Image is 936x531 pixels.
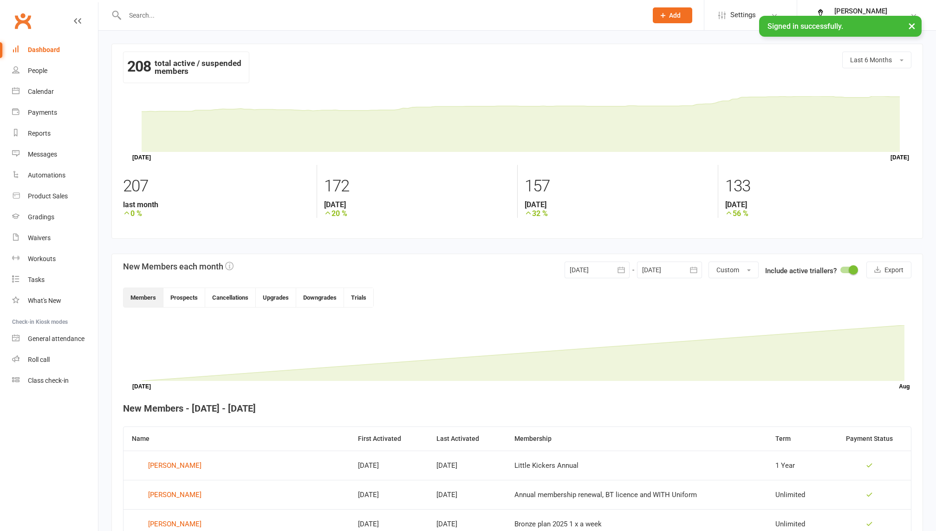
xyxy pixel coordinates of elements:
button: Prospects [163,288,205,307]
div: Automations [28,171,65,179]
a: Roll call [12,349,98,370]
th: First Activated [350,427,428,451]
a: People [12,60,98,81]
a: [PERSON_NAME] [132,517,341,531]
th: Name [123,427,350,451]
a: Messages [12,144,98,165]
a: Clubworx [11,9,34,33]
button: Last 6 Months [842,52,911,68]
button: Add [653,7,692,23]
a: Automations [12,165,98,186]
th: Payment Status [828,427,911,451]
div: [PERSON_NAME] [834,7,897,15]
span: Custom [716,266,739,274]
div: Payments [28,109,57,116]
a: Dashboard [12,39,98,60]
a: [PERSON_NAME] [132,488,341,502]
button: Export [866,262,911,278]
button: × [903,16,920,36]
strong: 32 % [525,209,711,218]
div: Gradings [28,213,54,221]
strong: 56 % [725,209,911,218]
td: Unlimited [767,480,828,509]
button: Cancellations [205,288,256,307]
h4: New Members - [DATE] - [DATE] [123,403,911,413]
h3: New Members each month [123,262,234,271]
a: [PERSON_NAME] [132,459,341,472]
div: Calendar [28,88,54,95]
span: Add [669,12,681,19]
div: 207 [123,172,310,200]
div: Roll call [28,356,50,363]
td: [DATE] [350,480,428,509]
td: Annual membership renewal, BT licence and WITH Uniform [506,480,767,509]
strong: 20 % [324,209,510,218]
input: Search... [122,9,641,22]
img: thumb_image1645566591.png [811,6,830,25]
button: Members [123,288,163,307]
button: Upgrades [256,288,296,307]
button: Downgrades [296,288,344,307]
td: Little Kickers Annual [506,451,767,480]
td: [DATE] [350,451,428,480]
label: Include active triallers? [765,265,837,276]
div: People [28,67,47,74]
div: [PERSON_NAME] [148,488,201,502]
div: Dashboard [28,46,60,53]
div: 133 [725,172,911,200]
a: What's New [12,290,98,311]
div: Product Sales [28,192,68,200]
a: Class kiosk mode [12,370,98,391]
div: Workouts [28,255,56,262]
strong: 208 [127,59,151,73]
strong: [DATE] [725,200,911,209]
td: [DATE] [428,451,506,480]
a: Tasks [12,269,98,290]
button: Trials [344,288,373,307]
a: Product Sales [12,186,98,207]
span: Settings [730,5,756,26]
span: Last 6 Months [850,56,892,64]
button: Custom [708,262,759,278]
a: Waivers [12,228,98,249]
div: Reports [28,130,51,137]
div: 172 [324,172,510,200]
a: General attendance kiosk mode [12,328,98,349]
th: Term [767,427,828,451]
div: [GEOGRAPHIC_DATA] [834,15,897,24]
a: Payments [12,102,98,123]
span: Signed in successfully. [767,22,843,31]
td: [DATE] [428,480,506,509]
a: Reports [12,123,98,144]
strong: 0 % [123,209,310,218]
div: 157 [525,172,711,200]
div: Waivers [28,234,51,242]
div: What's New [28,297,61,304]
div: total active / suspended members [123,52,249,83]
td: 1 Year [767,451,828,480]
div: Class check-in [28,377,69,384]
a: Calendar [12,81,98,102]
div: [PERSON_NAME] [148,459,201,472]
div: Messages [28,151,57,158]
strong: [DATE] [525,200,711,209]
div: [PERSON_NAME] [148,517,201,531]
div: General attendance [28,335,84,342]
strong: [DATE] [324,200,510,209]
th: Membership [506,427,767,451]
strong: last month [123,200,310,209]
th: Last Activated [428,427,506,451]
a: Gradings [12,207,98,228]
div: Tasks [28,276,45,283]
a: Workouts [12,249,98,269]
